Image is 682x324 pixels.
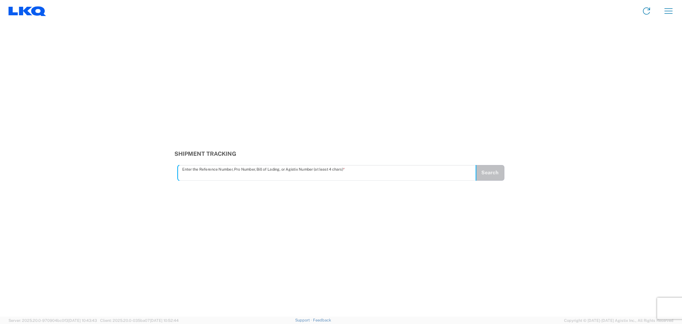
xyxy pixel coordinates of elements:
[100,318,179,323] span: Client: 2025.20.0-035ba07
[174,150,508,157] h3: Shipment Tracking
[9,318,97,323] span: Server: 2025.20.0-970904bc0f3
[68,318,97,323] span: [DATE] 10:43:43
[313,318,331,322] a: Feedback
[295,318,313,322] a: Support
[150,318,179,323] span: [DATE] 10:52:44
[564,317,673,324] span: Copyright © [DATE]-[DATE] Agistix Inc., All Rights Reserved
